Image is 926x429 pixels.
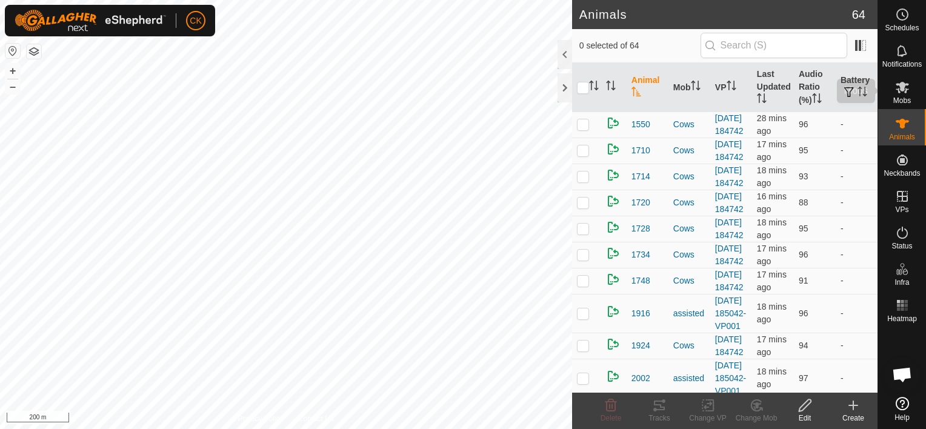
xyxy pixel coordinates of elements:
img: returning on [606,116,621,130]
span: 18 Sept 2025, 5:25 pm [757,191,787,214]
button: + [5,64,20,78]
span: VPs [895,206,908,213]
th: Battery [836,63,878,112]
td: - [836,164,878,190]
span: 96 [799,119,808,129]
span: Infra [894,279,909,286]
div: Cows [673,339,705,352]
td: - [836,359,878,397]
p-sorticon: Activate to sort [757,95,767,105]
span: 94 [799,341,808,350]
span: Animals [889,133,915,141]
img: returning on [606,246,621,261]
a: [DATE] 184742 [715,244,744,266]
span: 18 Sept 2025, 5:23 pm [757,302,787,324]
div: assisted [673,307,705,320]
a: Contact Us [298,413,334,424]
img: returning on [606,194,621,208]
span: 18 Sept 2025, 5:23 pm [757,218,787,240]
a: Help [878,392,926,426]
td: - [836,216,878,242]
span: 1550 [631,118,650,131]
span: 1916 [631,307,650,320]
span: 93 [799,171,808,181]
td: - [836,242,878,268]
span: 18 Sept 2025, 5:13 pm [757,113,787,136]
span: 91 [799,276,808,285]
div: Cows [673,118,705,131]
a: [DATE] 184742 [715,113,744,136]
span: 1728 [631,222,650,235]
div: Open chat [884,356,921,393]
td: - [836,190,878,216]
td: - [836,138,878,164]
span: 18 Sept 2025, 5:23 pm [757,367,787,389]
p-sorticon: Activate to sort [858,88,867,98]
span: 1734 [631,248,650,261]
span: 1710 [631,144,650,157]
th: VP [710,63,752,112]
img: returning on [606,337,621,351]
span: 18 Sept 2025, 5:24 pm [757,244,787,266]
span: 1714 [631,170,650,183]
button: Reset Map [5,44,20,58]
img: Gallagher Logo [15,10,166,32]
img: returning on [606,168,621,182]
span: Delete [601,414,622,422]
p-sorticon: Activate to sort [589,82,599,92]
th: Animal [627,63,668,112]
div: assisted [673,372,705,385]
a: [DATE] 184742 [715,334,744,357]
button: – [5,79,20,94]
span: 97 [799,373,808,383]
a: [DATE] 184742 [715,165,744,188]
span: CK [190,15,201,27]
p-sorticon: Activate to sort [691,82,701,92]
span: Help [894,414,910,421]
div: Cows [673,196,705,209]
a: [DATE] 184742 [715,191,744,214]
h2: Animals [579,7,852,22]
div: Create [829,413,878,424]
div: Cows [673,248,705,261]
a: [DATE] 184742 [715,139,744,162]
div: Change Mob [732,413,781,424]
span: 18 Sept 2025, 5:24 pm [757,139,787,162]
img: returning on [606,304,621,319]
th: Mob [668,63,710,112]
span: 96 [799,250,808,259]
td: - [836,268,878,294]
a: [DATE] 184742 [715,270,744,292]
span: Mobs [893,97,911,104]
a: Privacy Policy [238,413,284,424]
th: Audio Ratio (%) [794,63,836,112]
span: 0 selected of 64 [579,39,701,52]
a: [DATE] 184742 [715,218,744,240]
span: 1748 [631,274,650,287]
span: 88 [799,198,808,207]
p-sorticon: Activate to sort [812,95,822,105]
span: 1720 [631,196,650,209]
th: Last Updated [752,63,794,112]
span: 95 [799,145,808,155]
span: Schedules [885,24,919,32]
span: 18 Sept 2025, 5:24 pm [757,334,787,357]
span: 18 Sept 2025, 5:24 pm [757,270,787,292]
p-sorticon: Activate to sort [606,82,616,92]
input: Search (S) [701,33,847,58]
td: - [836,294,878,333]
div: Tracks [635,413,684,424]
div: Cows [673,222,705,235]
span: 2002 [631,372,650,385]
img: returning on [606,272,621,287]
div: Edit [781,413,829,424]
td: - [836,111,878,138]
span: Status [891,242,912,250]
div: Change VP [684,413,732,424]
div: Cows [673,274,705,287]
span: 1924 [631,339,650,352]
p-sorticon: Activate to sort [727,82,736,92]
td: - [836,333,878,359]
img: returning on [606,142,621,156]
a: [DATE] 185042-VP001 [715,296,746,331]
